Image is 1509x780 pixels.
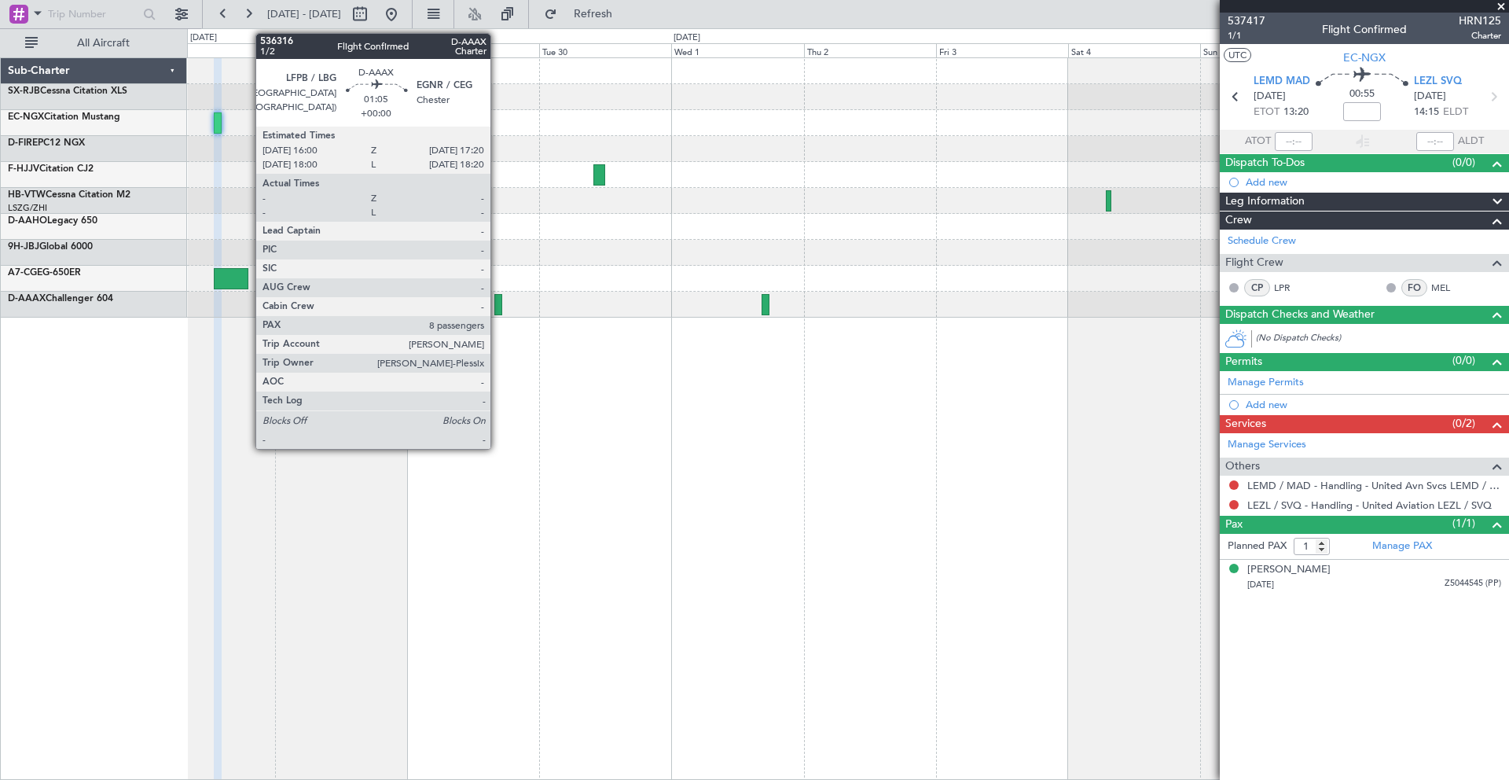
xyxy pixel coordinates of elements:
[1228,375,1304,391] a: Manage Permits
[560,9,626,20] span: Refresh
[1225,254,1283,272] span: Flight Crew
[1225,415,1266,433] span: Services
[8,164,39,174] span: F-HJJV
[1414,89,1446,105] span: [DATE]
[1228,29,1265,42] span: 1/1
[1452,352,1475,369] span: (0/0)
[267,7,341,21] span: [DATE] - [DATE]
[1254,89,1286,105] span: [DATE]
[48,2,138,26] input: Trip Number
[1225,458,1260,476] span: Others
[1349,86,1375,102] span: 00:55
[8,294,113,304] a: D-AAAXChallenger 604
[8,268,42,278] span: A7-CGE
[8,86,127,96] a: SX-RJBCessna Citation XLS
[674,31,700,45] div: [DATE]
[1225,516,1243,534] span: Pax
[1343,50,1386,66] span: EC-NGX
[1445,577,1501,591] span: Z5044545 (PP)
[8,216,97,226] a: D-AAHOLegacy 650
[1228,539,1287,554] label: Planned PAX
[539,43,671,57] div: Tue 30
[275,43,407,57] div: Sun 28
[8,202,47,214] a: LSZG/ZHI
[1458,134,1484,149] span: ALDT
[1247,579,1274,591] span: [DATE]
[8,190,130,200] a: HB-VTWCessna Citation M2
[8,112,120,122] a: EC-NGXCitation Mustang
[8,86,40,96] span: SX-RJB
[1068,43,1200,57] div: Sat 4
[1228,437,1306,453] a: Manage Services
[1414,74,1462,90] span: LEZL SVQ
[1245,134,1271,149] span: ATOT
[8,216,47,226] span: D-AAHO
[936,43,1068,57] div: Fri 3
[1200,43,1332,57] div: Sun 5
[1452,154,1475,171] span: (0/0)
[1452,515,1475,532] span: (1/1)
[1254,105,1280,120] span: ETOT
[143,43,275,57] div: Sat 27
[8,138,38,148] span: D-FIRE
[1225,154,1305,172] span: Dispatch To-Dos
[190,31,217,45] div: [DATE]
[1431,281,1467,295] a: MEL
[1246,175,1501,189] div: Add new
[1274,281,1309,295] a: LPR
[1247,499,1492,512] a: LEZL / SVQ - Handling - United Aviation LEZL / SVQ
[1225,353,1262,371] span: Permits
[1244,279,1270,296] div: CP
[1414,105,1439,120] span: 14:15
[1247,479,1501,492] a: LEMD / MAD - Handling - United Avn Svcs LEMD / MAD
[41,38,166,49] span: All Aircraft
[1224,48,1251,62] button: UTC
[1401,279,1427,296] div: FO
[1228,13,1265,29] span: 537417
[1254,74,1310,90] span: LEMD MAD
[1459,29,1501,42] span: Charter
[1372,539,1432,554] a: Manage PAX
[1246,398,1501,411] div: Add new
[537,2,631,27] button: Refresh
[1256,332,1509,348] div: (No Dispatch Checks)
[1443,105,1468,120] span: ELDT
[8,164,94,174] a: F-HJJVCitation CJ2
[8,112,44,122] span: EC-NGX
[1452,415,1475,432] span: (0/2)
[8,242,39,252] span: 9H-JBJ
[8,190,46,200] span: HB-VTW
[1228,234,1296,249] a: Schedule Crew
[1322,21,1407,38] div: Flight Confirmed
[407,43,539,57] div: Mon 29
[1275,132,1313,151] input: --:--
[1459,13,1501,29] span: HRN125
[8,242,93,252] a: 9H-JBJGlobal 6000
[671,43,803,57] div: Wed 1
[17,31,171,56] button: All Aircraft
[1225,193,1305,211] span: Leg Information
[8,138,85,148] a: D-FIREPC12 NGX
[1247,562,1331,578] div: [PERSON_NAME]
[8,268,81,278] a: A7-CGEG-650ER
[1283,105,1309,120] span: 13:20
[1225,306,1375,324] span: Dispatch Checks and Weather
[804,43,936,57] div: Thu 2
[8,294,46,304] span: D-AAAX
[1225,212,1252,230] span: Crew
